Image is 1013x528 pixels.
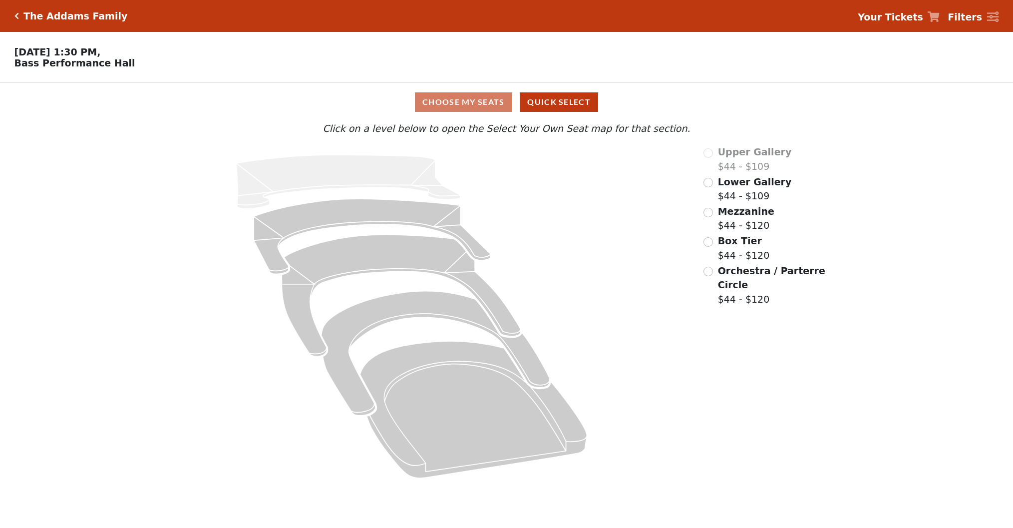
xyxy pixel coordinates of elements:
label: $44 - $120 [718,264,827,307]
a: Click here to go back to filters [14,12,19,19]
label: $44 - $120 [718,234,770,262]
span: Box Tier [718,235,762,246]
span: Orchestra / Parterre Circle [718,265,825,291]
h5: The Addams Family [23,10,127,22]
a: Filters [948,10,999,24]
path: Upper Gallery - Seats Available: 0 [236,155,460,209]
strong: Your Tickets [858,11,923,22]
p: Click on a level below to open the Select Your Own Seat map for that section. [134,121,879,136]
label: $44 - $109 [718,145,792,173]
span: Mezzanine [718,206,774,217]
label: $44 - $109 [718,175,792,203]
a: Your Tickets [858,10,940,24]
path: Orchestra / Parterre Circle - Seats Available: 101 [360,341,587,478]
label: $44 - $120 [718,204,774,233]
button: Quick Select [520,92,598,112]
span: Upper Gallery [718,146,792,157]
span: Lower Gallery [718,176,792,187]
strong: Filters [948,11,982,22]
